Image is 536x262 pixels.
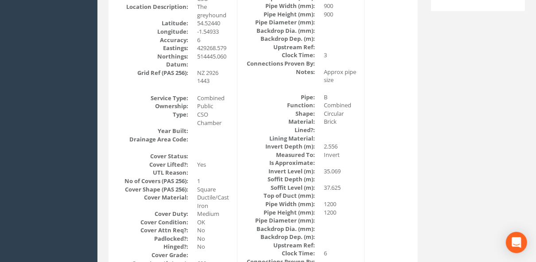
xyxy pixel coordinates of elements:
[117,52,188,61] dt: Northings:
[197,102,230,110] dd: Public
[244,117,315,126] dt: Material:
[244,200,315,208] dt: Pipe Width (mm):
[324,109,357,118] dd: Circular
[244,208,315,217] dt: Pipe Height (mm):
[117,177,188,185] dt: No of Covers (PAS 256):
[324,93,357,102] dd: B
[324,2,357,10] dd: 900
[324,117,357,126] dd: Brick
[324,151,357,159] dd: Invert
[117,168,188,177] dt: UTL Reason:
[244,167,315,176] dt: Invert Level (m):
[197,19,230,27] dd: 54.52440
[244,225,315,233] dt: Backdrop Dia. (mm):
[117,152,188,160] dt: Cover Status:
[117,235,188,243] dt: Padlocked?:
[244,142,315,151] dt: Invert Depth (m):
[117,94,188,102] dt: Service Type:
[324,101,357,109] dd: Combined
[324,200,357,208] dd: 1200
[244,51,315,59] dt: Clock Time:
[117,19,188,27] dt: Latitude:
[324,10,357,19] dd: 900
[197,218,230,227] dd: OK
[117,69,188,77] dt: Grid Ref (PAS 256):
[244,134,315,143] dt: Lining Material:
[324,142,357,151] dd: 2.556
[197,226,230,235] dd: No
[324,51,357,59] dd: 3
[197,36,230,44] dd: 6
[244,126,315,134] dt: Lined?:
[117,60,188,69] dt: Datum:
[197,52,230,61] dd: 514445.060
[117,226,188,235] dt: Cover Attn Req?:
[324,167,357,176] dd: 35.069
[244,93,315,102] dt: Pipe:
[117,27,188,36] dt: Longitude:
[197,3,230,19] dd: The greyhound
[506,232,527,253] div: Open Intercom Messenger
[197,27,230,36] dd: -1.54933
[117,135,188,144] dt: Drainage Area Code:
[117,185,188,194] dt: Cover Shape (PAS 256):
[324,208,357,217] dd: 1200
[244,59,315,68] dt: Connections Proven By:
[324,184,357,192] dd: 37.625
[324,249,357,258] dd: 6
[117,193,188,202] dt: Cover Material:
[117,242,188,251] dt: Hinged?:
[244,175,315,184] dt: Soffit Depth (m):
[244,10,315,19] dt: Pipe Height (mm):
[117,36,188,44] dt: Accuracy:
[197,44,230,52] dd: 429268.579
[244,68,315,76] dt: Notes:
[244,109,315,118] dt: Shape:
[117,251,188,259] dt: Cover Grade:
[244,151,315,159] dt: Measured To:
[244,159,315,167] dt: Is Approximate:
[244,184,315,192] dt: Soffit Level (m):
[197,69,230,85] dd: NZ 2926 1443
[244,27,315,35] dt: Backdrop Dia. (mm):
[244,192,315,200] dt: Top of Duct (mm):
[117,102,188,110] dt: Ownership:
[117,127,188,135] dt: Year Built:
[197,94,230,102] dd: Combined
[197,177,230,185] dd: 1
[197,185,230,194] dd: Square
[197,110,230,127] dd: CSO Chamber
[197,242,230,251] dd: No
[117,44,188,52] dt: Eastings:
[244,43,315,51] dt: Upstream Ref:
[197,235,230,243] dd: No
[197,210,230,218] dd: Medium
[117,160,188,169] dt: Cover Lifted?:
[244,216,315,225] dt: Pipe Diameter (mm):
[244,18,315,27] dt: Pipe Diameter (mm):
[324,68,357,84] dd: Approx pipe size
[244,233,315,241] dt: Backdrop Dep. (m):
[244,2,315,10] dt: Pipe Width (mm):
[244,101,315,109] dt: Function:
[197,193,230,210] dd: Ductile/Cast Iron
[117,110,188,119] dt: Type:
[117,210,188,218] dt: Cover Duty:
[244,249,315,258] dt: Clock Time:
[244,35,315,43] dt: Backdrop Dep. (m):
[244,241,315,250] dt: Upstream Ref:
[117,3,188,11] dt: Location Description:
[197,160,230,169] dd: Yes
[117,218,188,227] dt: Cover Condition:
